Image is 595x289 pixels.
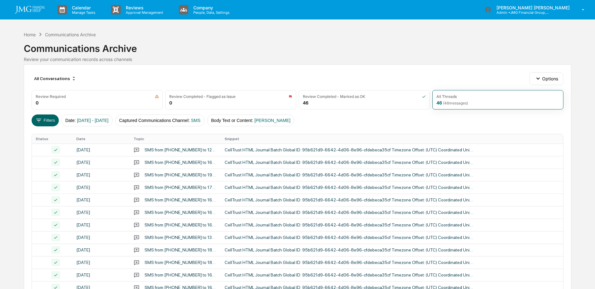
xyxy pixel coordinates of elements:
[288,94,292,99] img: icon
[32,134,73,144] th: Status
[225,172,475,177] div: CellTrust HTML Journal Batch Global ID: 95b621d9-6642-4d06-8e96-cfdebeca35cf Timezone Offset: (UT...
[145,260,217,265] div: SMS from [PHONE_NUMBER] to 18153026671,6642,6625,4355,4470,2025,747,827
[225,197,475,202] div: CellTrust HTML Journal Batch Global ID: 95b621d9-6642-4d06-8e96-cfdebeca35cf Timezone Offset: (UT...
[145,272,217,277] div: SMS from [PHONE_NUMBER] to 16308030758,6642,9335,2025,417,107
[24,38,571,54] div: Communications Archive
[67,10,99,15] p: Manage Tasks
[115,114,205,126] button: Captured Communications Channel:SMS
[76,260,126,265] div: [DATE]
[443,101,468,105] span: ( 46 messages)
[36,94,66,99] div: Review Required
[303,100,308,105] div: 46
[73,134,130,144] th: Date
[436,100,468,105] div: 46
[45,32,96,37] div: Communications Archive
[61,114,113,126] button: Date:[DATE] - [DATE]
[225,272,475,277] div: CellTrust HTML Journal Batch Global ID: 95b621d9-6642-4d06-8e96-cfdebeca35cf Timezone Offset: (UT...
[225,235,475,240] div: CellTrust HTML Journal Batch Global ID: 95b621d9-6642-4d06-8e96-cfdebeca35cf Timezone Offset: (UT...
[188,10,233,15] p: People, Data, Settings
[145,147,217,152] div: SMS from [PHONE_NUMBER] to 12623893953,6642,4485,2025,453,293
[32,114,59,126] button: Filters
[225,247,475,252] div: CellTrust HTML Journal Batch Global ID: 95b621d9-6642-4d06-8e96-cfdebeca35cf Timezone Offset: (UT...
[76,185,126,190] div: [DATE]
[121,5,166,10] p: Reviews
[221,134,563,144] th: Snippet
[145,210,217,215] div: SMS from [PHONE_NUMBER] to 16306972324,6642,2425,4560,4101,2025,247,293
[24,32,36,37] div: Home
[169,94,236,99] div: Review Completed - Flagged as Issue
[575,268,592,285] iframe: Open customer support
[145,235,217,240] div: SMS from [PHONE_NUMBER] to 13125450710,6642,6944,9495,2025,083,617
[422,94,426,99] img: icon
[130,134,221,144] th: Topic
[169,100,172,105] div: 0
[76,172,126,177] div: [DATE]
[191,118,200,123] span: SMS
[76,210,126,215] div: [DATE]
[15,6,45,13] img: logo
[145,247,217,252] div: SMS from [PHONE_NUMBER] to 18475713359,6642,9935,9310,2025,743,873
[77,118,109,123] span: [DATE] - [DATE]
[67,5,99,10] p: Calendar
[145,197,217,202] div: SMS from [PHONE_NUMBER] to 16307038047,6642,6913,4065,2025,783,517
[76,247,126,252] div: [DATE]
[24,57,571,62] div: Review your communication records across channels
[76,272,126,277] div: [DATE]
[225,210,475,215] div: CellTrust HTML Journal Batch Global ID: 95b621d9-6642-4d06-8e96-cfdebeca35cf Timezone Offset: (UT...
[491,10,550,15] p: Admin • JMG Financial Group, Ltd.
[32,74,79,84] div: All Conversations
[155,94,159,99] img: icon
[36,100,38,105] div: 0
[491,5,573,10] p: [PERSON_NAME] [PERSON_NAME]
[145,185,217,190] div: SMS from [PHONE_NUMBER] to 17085679011,6642,4200,9045,2025,833,410
[76,235,126,240] div: [DATE]
[76,197,126,202] div: [DATE]
[207,114,295,126] button: Body Text or Content:[PERSON_NAME]
[254,118,290,123] span: [PERSON_NAME]
[225,222,475,227] div: CellTrust HTML Journal Batch Global ID: 95b621d9-6642-4d06-8e96-cfdebeca35cf Timezone Offset: (UT...
[76,222,126,227] div: [DATE]
[76,147,126,152] div: [DATE]
[436,94,457,99] div: All Threads
[225,185,475,190] div: CellTrust HTML Journal Batch Global ID: 95b621d9-6642-4d06-8e96-cfdebeca35cf Timezone Offset: (UT...
[121,10,166,15] p: Approval Management
[188,5,233,10] p: Company
[145,222,217,227] div: SMS from [PHONE_NUMBER] to 16305288358,6642,2025,647,177
[225,160,475,165] div: CellTrust HTML Journal Batch Global ID: 95b621d9-6642-4d06-8e96-cfdebeca35cf Timezone Offset: (UT...
[303,94,365,99] div: Review Completed - Marked as OK
[145,160,217,165] div: SMS from [PHONE_NUMBER] to 16306977708,6642,2025,967,927
[225,147,475,152] div: CellTrust HTML Journal Batch Global ID: 95b621d9-6642-4d06-8e96-cfdebeca35cf Timezone Offset: (UT...
[145,172,217,177] div: SMS from [PHONE_NUMBER] to 19523679439,6642,4934,2025,837,567
[529,72,563,85] button: Options
[225,260,475,265] div: CellTrust HTML Journal Batch Global ID: 95b621d9-6642-4d06-8e96-cfdebeca35cf Timezone Offset: (UT...
[76,160,126,165] div: [DATE]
